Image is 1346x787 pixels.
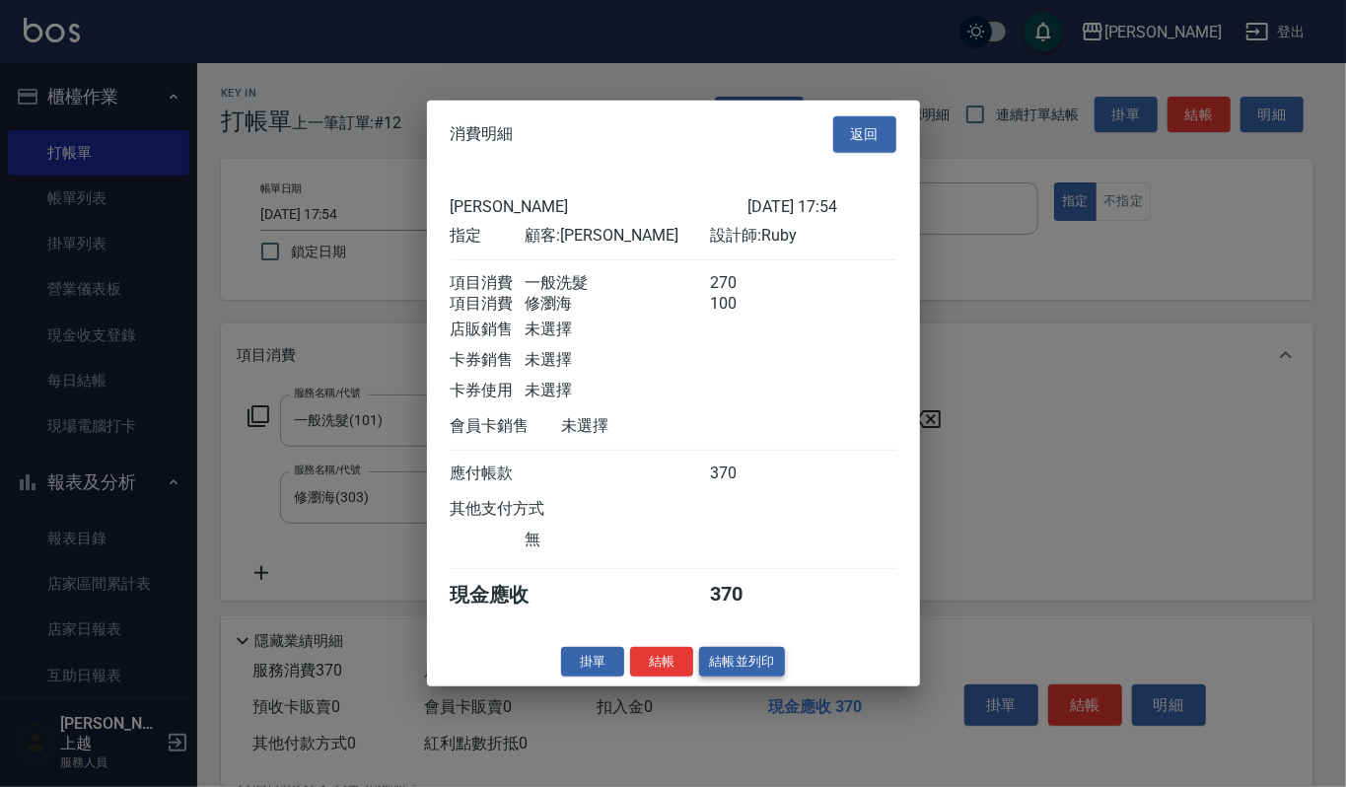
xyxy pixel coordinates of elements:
div: 卡券銷售 [451,349,525,370]
div: 未選擇 [525,319,710,339]
div: 設計師: Ruby [710,225,895,246]
button: 返回 [833,116,896,153]
div: 顧客: [PERSON_NAME] [525,225,710,246]
button: 結帳 [630,646,693,677]
button: 結帳並列印 [699,646,785,677]
div: 270 [710,272,784,293]
div: 無 [525,529,710,549]
div: 100 [710,293,784,314]
div: 未選擇 [525,349,710,370]
div: 修瀏海 [525,293,710,314]
button: 掛單 [561,646,624,677]
div: 未選擇 [525,380,710,400]
div: 項目消費 [451,272,525,293]
span: 消費明細 [451,124,514,144]
div: 一般洗髮 [525,272,710,293]
div: 現金應收 [451,581,562,608]
div: 項目消費 [451,293,525,314]
div: 370 [710,581,784,608]
div: 店販銷售 [451,319,525,339]
div: 應付帳款 [451,463,525,483]
div: 其他支付方式 [451,498,600,519]
div: [DATE] 17:54 [747,196,896,215]
div: 卡券使用 [451,380,525,400]
div: 指定 [451,225,525,246]
div: 會員卡銷售 [451,415,562,436]
div: 未選擇 [562,415,747,436]
div: 370 [710,463,784,483]
div: [PERSON_NAME] [451,196,747,215]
